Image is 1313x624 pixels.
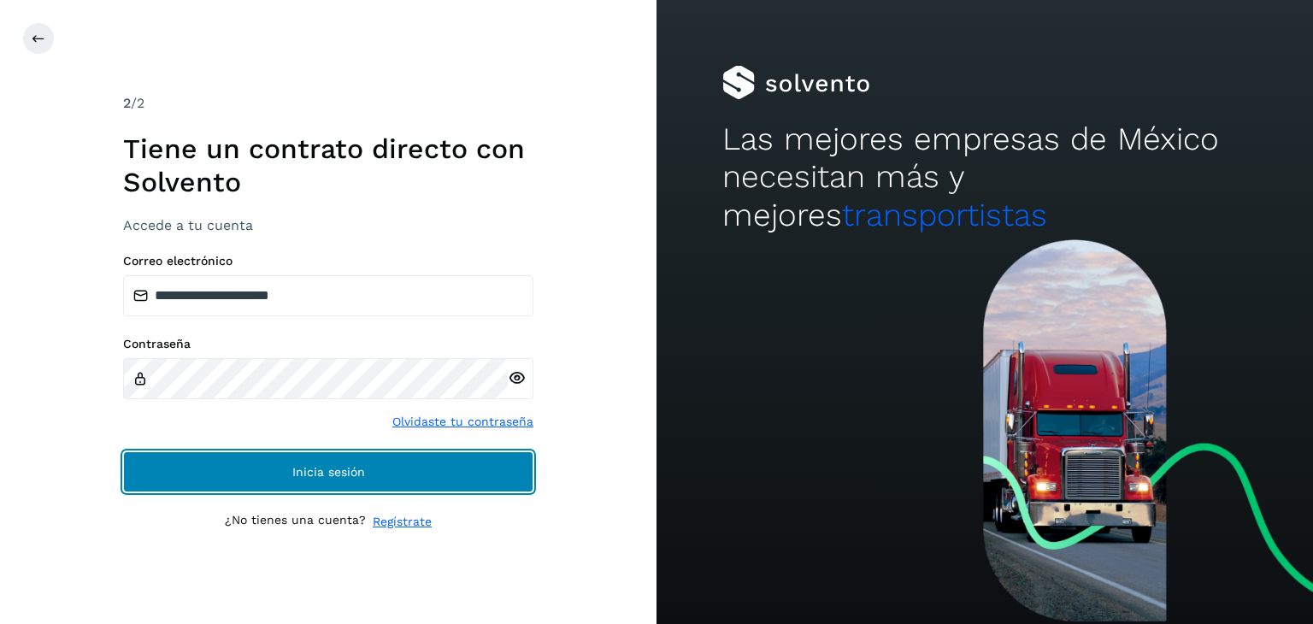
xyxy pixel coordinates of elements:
[225,513,366,531] p: ¿No tienes una cuenta?
[123,93,533,114] div: /2
[123,217,533,233] h3: Accede a tu cuenta
[373,513,432,531] a: Regístrate
[722,121,1247,234] h2: Las mejores empresas de México necesitan más y mejores
[842,197,1047,233] span: transportistas
[292,466,365,478] span: Inicia sesión
[123,132,533,198] h1: Tiene un contrato directo con Solvento
[123,95,131,111] span: 2
[123,451,533,492] button: Inicia sesión
[123,337,533,351] label: Contraseña
[123,254,533,268] label: Correo electrónico
[392,413,533,431] a: Olvidaste tu contraseña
